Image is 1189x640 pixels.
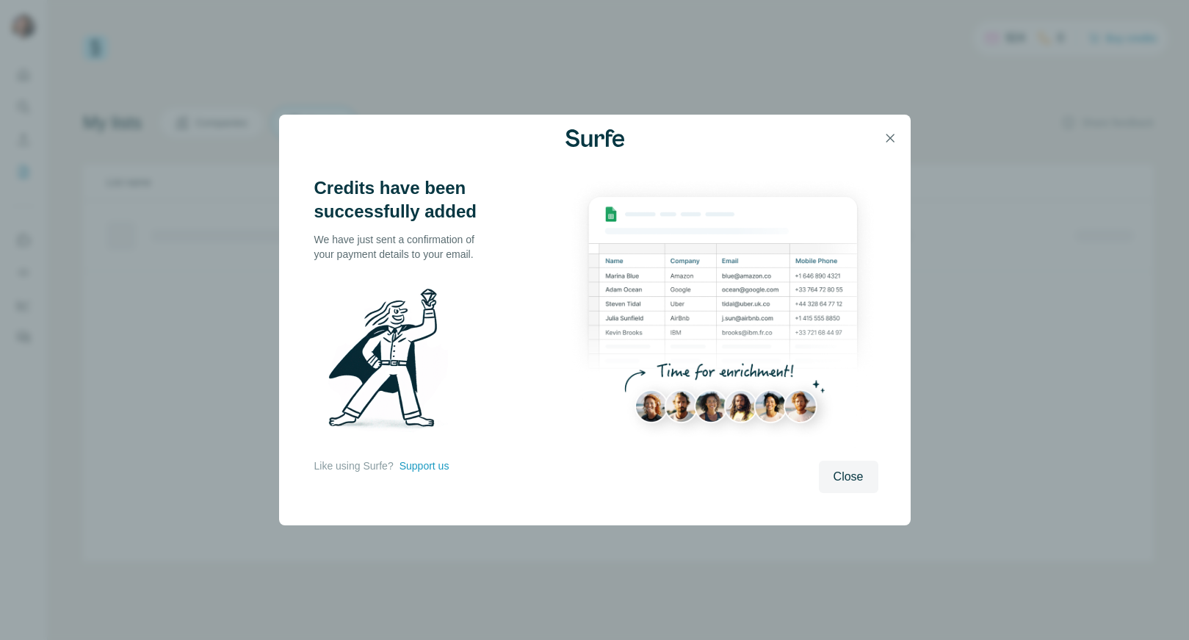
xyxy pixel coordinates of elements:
img: Surfe Illustration - Man holding diamond [314,279,467,444]
span: Close [834,468,864,486]
button: Close [819,461,878,493]
button: Support us [400,459,449,473]
img: Surfe Logo [565,129,624,147]
p: Like using Surfe? [314,459,394,473]
img: Enrichment Hub - Sheet Preview [568,176,878,452]
p: We have just sent a confirmation of your payment details to your email. [314,232,491,262]
h3: Credits have been successfully added [314,176,491,223]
